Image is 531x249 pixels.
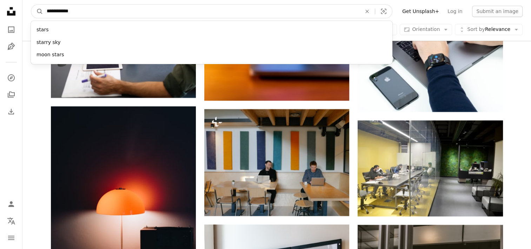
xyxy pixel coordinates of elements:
a: Log in [443,6,466,17]
a: Home — Unsplash [4,4,18,20]
span: Sort by [467,26,485,32]
button: Sort byRelevance [455,24,523,35]
div: moon stars [31,49,392,61]
a: Log in / Sign up [4,197,18,211]
img: a couple of men sitting at a table with laptops [204,109,349,216]
button: Clear [359,5,375,18]
button: Submit an image [472,6,523,17]
span: Relevance [467,26,510,33]
a: Illustrations [4,39,18,53]
a: a couple of men sitting at a table with laptops [204,159,349,166]
a: Photos [4,23,18,37]
img: black flat screen computer monitor on white wooden desk [358,120,503,217]
button: Menu [4,231,18,245]
div: stars [31,24,392,36]
a: Download History [4,104,18,119]
a: Collections [4,88,18,102]
a: black laptop computer on brown wooden table [51,212,196,219]
a: Get Unsplash+ [398,6,443,17]
button: Search Unsplash [31,5,43,18]
button: Orientation [400,24,452,35]
form: Find visuals sitewide [31,4,392,18]
button: Language [4,214,18,228]
button: Visual search [375,5,392,18]
a: black flat screen computer monitor on white wooden desk [358,165,503,171]
div: starry sky [31,36,392,49]
span: Orientation [412,26,440,32]
a: Explore [4,71,18,85]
